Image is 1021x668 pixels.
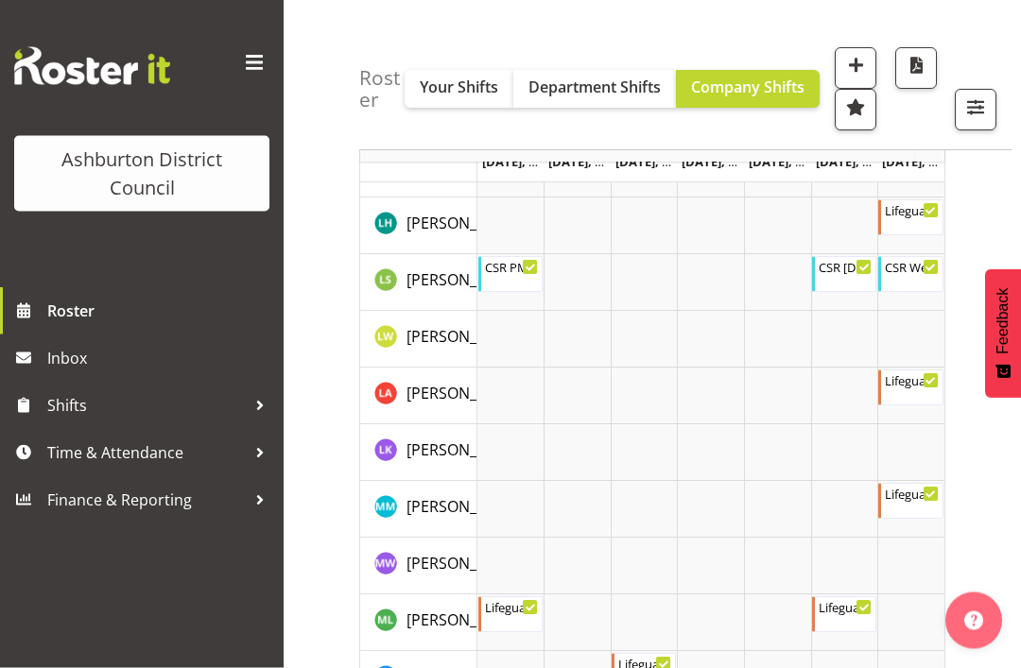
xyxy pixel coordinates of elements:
[885,258,939,277] div: CSR Weekend Late
[407,383,524,405] a: [PERSON_NAME]
[407,609,524,632] a: [PERSON_NAME]
[360,539,477,595] td: Maddy Wilson resource
[885,371,939,390] div: Lifeguard [DATE]
[407,270,524,291] span: [PERSON_NAME]
[513,70,676,108] button: Department Shifts
[407,384,524,404] span: [PERSON_NAME]
[878,257,943,293] div: Liam Stewart"s event - CSR Weekend Late Begin From Sunday, September 14, 2025 at 11:00:00 AM GMT+...
[360,368,477,425] td: Lockie Atkinson resource
[47,438,246,467] span: Time & Attendance
[878,200,943,236] div: Liam Harden"s event - Lifeguard Sunday Begin From Sunday, September 14, 2025 at 9:00:00 AM GMT+12...
[360,482,477,539] td: Maddie Marshall resource
[995,288,1012,354] span: Feedback
[485,258,539,277] div: CSR PM Support
[819,258,873,277] div: CSR [DATE] AM
[691,77,805,97] span: Company Shifts
[407,439,524,462] a: [PERSON_NAME]
[359,67,405,111] h4: Roster
[407,496,524,519] a: [PERSON_NAME]
[812,597,877,633] div: Max Lye"s event - Lifeguard Saturday Begin From Saturday, September 13, 2025 at 12:00:00 PM GMT+1...
[14,47,170,85] img: Rosterit website logo
[615,153,701,170] span: [DATE], [DATE]
[47,391,246,420] span: Shifts
[485,598,539,617] div: Lifeguard [DATE]
[812,257,877,293] div: Liam Stewart"s event - CSR Saturday AM Begin From Saturday, September 13, 2025 at 9:00:00 AM GMT+...
[676,70,820,108] button: Company Shifts
[47,344,274,372] span: Inbox
[985,269,1021,398] button: Feedback - Show survey
[407,326,524,349] a: [PERSON_NAME]
[964,611,983,630] img: help-xxl-2.png
[482,153,568,170] span: [DATE], [DATE]
[420,77,498,97] span: Your Shifts
[360,255,477,312] td: Liam Stewart resource
[895,47,937,89] button: Download a PDF of the roster according to the set date range.
[47,486,246,514] span: Finance & Reporting
[407,213,524,235] a: [PERSON_NAME]
[548,153,634,170] span: [DATE], [DATE]
[360,595,477,652] td: Max Lye resource
[360,198,477,255] td: Liam Harden resource
[407,497,524,518] span: [PERSON_NAME]
[47,297,274,325] span: Roster
[407,553,524,575] a: [PERSON_NAME]
[885,201,939,220] div: Lifeguard [DATE]
[528,77,661,97] span: Department Shifts
[407,269,524,292] a: [PERSON_NAME]
[407,610,524,631] span: [PERSON_NAME]
[816,153,902,170] span: [DATE], [DATE]
[407,327,524,348] span: [PERSON_NAME]
[478,257,544,293] div: Liam Stewart"s event - CSR PM Support Begin From Monday, September 8, 2025 at 3:30:00 PM GMT+12:0...
[878,370,943,406] div: Lockie Atkinson"s event - Lifeguard Sunday Begin From Sunday, September 14, 2025 at 8:00:00 AM GM...
[955,89,996,130] button: Filter Shifts
[407,440,524,461] span: [PERSON_NAME]
[405,70,513,108] button: Your Shifts
[33,146,251,202] div: Ashburton District Council
[878,484,943,520] div: Maddie Marshall"s event - Lifeguard Sunday Begin From Sunday, September 14, 2025 at 12:00:00 PM G...
[882,153,968,170] span: [DATE], [DATE]
[360,312,477,368] td: Lisa Wightman resource
[407,214,524,234] span: [PERSON_NAME]
[478,597,544,633] div: Max Lye"s event - Lifeguard Monday Begin From Monday, September 8, 2025 at 3:30:00 PM GMT+12:00 E...
[749,153,835,170] span: [DATE], [DATE]
[885,485,939,504] div: Lifeguard [DATE]
[407,554,524,574] span: [PERSON_NAME]
[682,153,768,170] span: [DATE], [DATE]
[360,425,477,482] td: Lora King resource
[819,598,873,617] div: Lifeguard [DATE]
[835,47,876,89] button: Add a new shift
[835,89,876,130] button: Highlight an important date within the roster.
